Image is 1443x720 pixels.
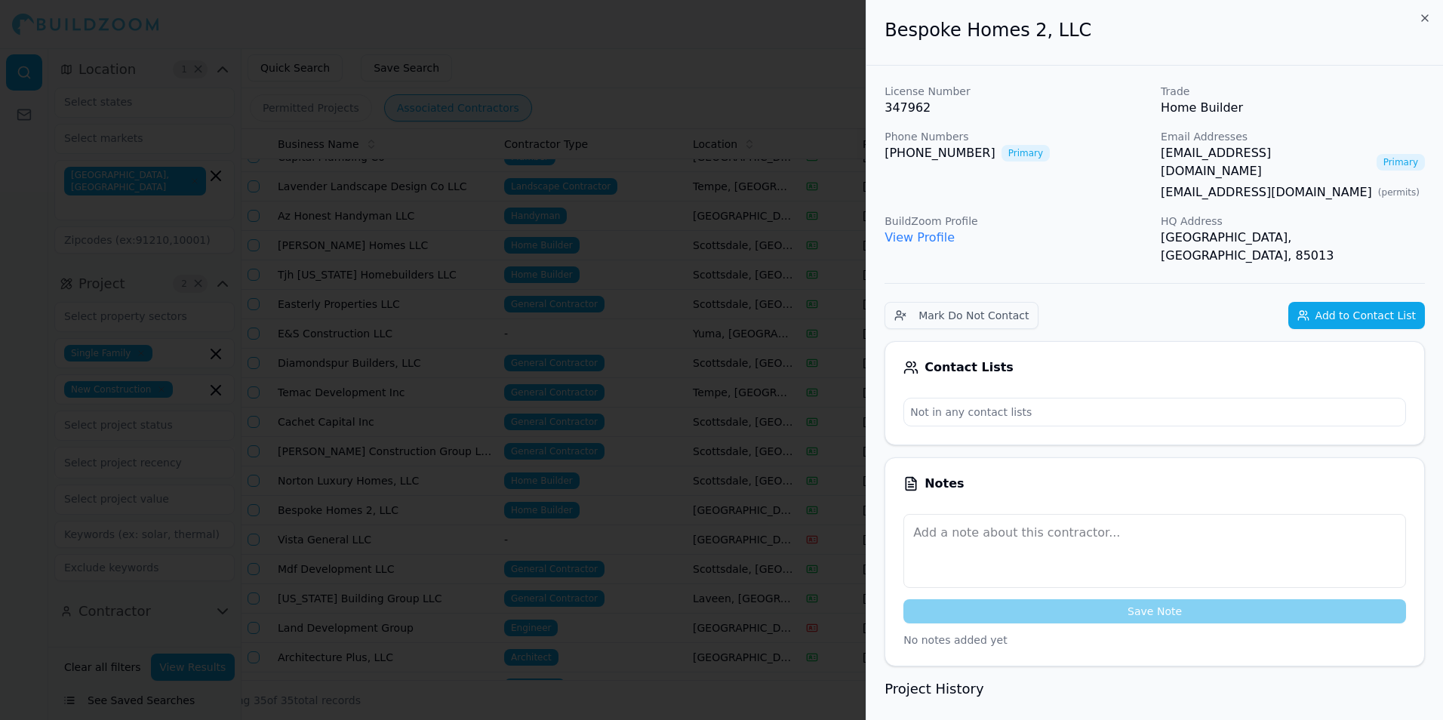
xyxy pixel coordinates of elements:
p: Phone Numbers [885,129,1149,144]
a: [EMAIL_ADDRESS][DOMAIN_NAME] [1161,183,1372,202]
a: [PHONE_NUMBER] [885,144,995,162]
p: 347962 [885,99,1149,117]
div: Notes [903,476,1406,491]
p: BuildZoom Profile [885,214,1149,229]
p: License Number [885,84,1149,99]
span: ( permits ) [1378,186,1420,198]
p: Home Builder [1161,99,1425,117]
p: [GEOGRAPHIC_DATA], [GEOGRAPHIC_DATA], 85013 [1161,229,1425,265]
button: Mark Do Not Contact [885,302,1038,329]
a: View Profile [885,230,955,245]
p: No notes added yet [903,632,1406,648]
p: Email Addresses [1161,129,1425,144]
h2: Bespoke Homes 2, LLC [885,18,1425,42]
h3: Project History [885,678,1425,700]
button: Add to Contact List [1288,302,1425,329]
span: Primary [1377,154,1425,171]
p: Trade [1161,84,1425,99]
p: HQ Address [1161,214,1425,229]
p: Not in any contact lists [904,398,1405,426]
span: Primary [1001,145,1050,162]
div: Contact Lists [903,360,1406,375]
a: [EMAIL_ADDRESS][DOMAIN_NAME] [1161,144,1371,180]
